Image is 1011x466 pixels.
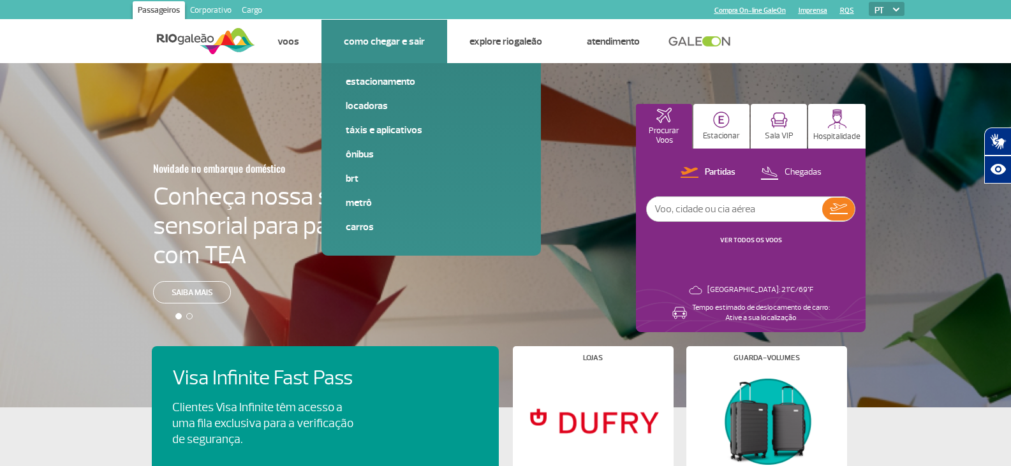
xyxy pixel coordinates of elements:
button: Sala VIP [751,104,807,149]
h3: Novidade no embarque doméstico [153,155,366,182]
img: hospitality.svg [827,109,847,129]
a: Ônibus [346,147,517,161]
button: Chegadas [756,164,825,181]
a: Carros [346,220,517,234]
a: Explore RIOgaleão [469,35,542,48]
a: Cargo [237,1,267,22]
h4: Lojas [583,354,603,361]
a: Imprensa [799,6,827,15]
a: Metrô [346,196,517,210]
a: Voos [277,35,299,48]
button: VER TODOS OS VOOS [716,235,786,245]
p: [GEOGRAPHIC_DATA]: 21°C/69°F [707,285,813,295]
p: Chegadas [785,166,822,178]
a: Compra On-line GaleOn [714,6,786,15]
img: vipRoom.svg [771,112,788,128]
h4: Guarda-volumes [734,354,800,361]
button: Hospitalidade [808,104,866,149]
button: Estacionar [693,104,749,149]
p: Estacionar [703,131,740,141]
div: Plugin de acessibilidade da Hand Talk. [984,127,1011,184]
img: carParkingHome.svg [713,112,730,128]
p: Partidas [705,166,735,178]
h4: Visa Infinite Fast Pass [172,367,375,390]
input: Voo, cidade ou cia aérea [647,197,822,221]
a: Táxis e aplicativos [346,123,517,137]
button: Abrir recursos assistivos. [984,156,1011,184]
a: Visa Infinite Fast PassClientes Visa Infinite têm acesso a uma fila exclusiva para a verificação ... [172,367,478,448]
p: Procurar Voos [642,126,686,145]
a: VER TODOS OS VOOS [720,236,782,244]
a: Corporativo [185,1,237,22]
p: Clientes Visa Infinite têm acesso a uma fila exclusiva para a verificação de segurança. [172,400,353,448]
button: Partidas [677,164,739,181]
p: Sala VIP [765,131,793,141]
p: Hospitalidade [813,132,860,142]
img: airplaneHomeActive.svg [656,108,672,123]
a: Como chegar e sair [344,35,425,48]
a: Saiba mais [153,281,231,303]
a: Passageiros [133,1,185,22]
h4: Conheça nossa sala sensorial para passageiros com TEA [153,182,429,270]
a: RQS [840,6,854,15]
a: Atendimento [587,35,640,48]
a: Locadoras [346,99,517,113]
button: Abrir tradutor de língua de sinais. [984,127,1011,156]
button: Procurar Voos [636,104,692,149]
a: Estacionamento [346,75,517,89]
p: Tempo estimado de deslocamento de carro: Ative a sua localização [692,303,830,323]
a: BRT [346,171,517,186]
